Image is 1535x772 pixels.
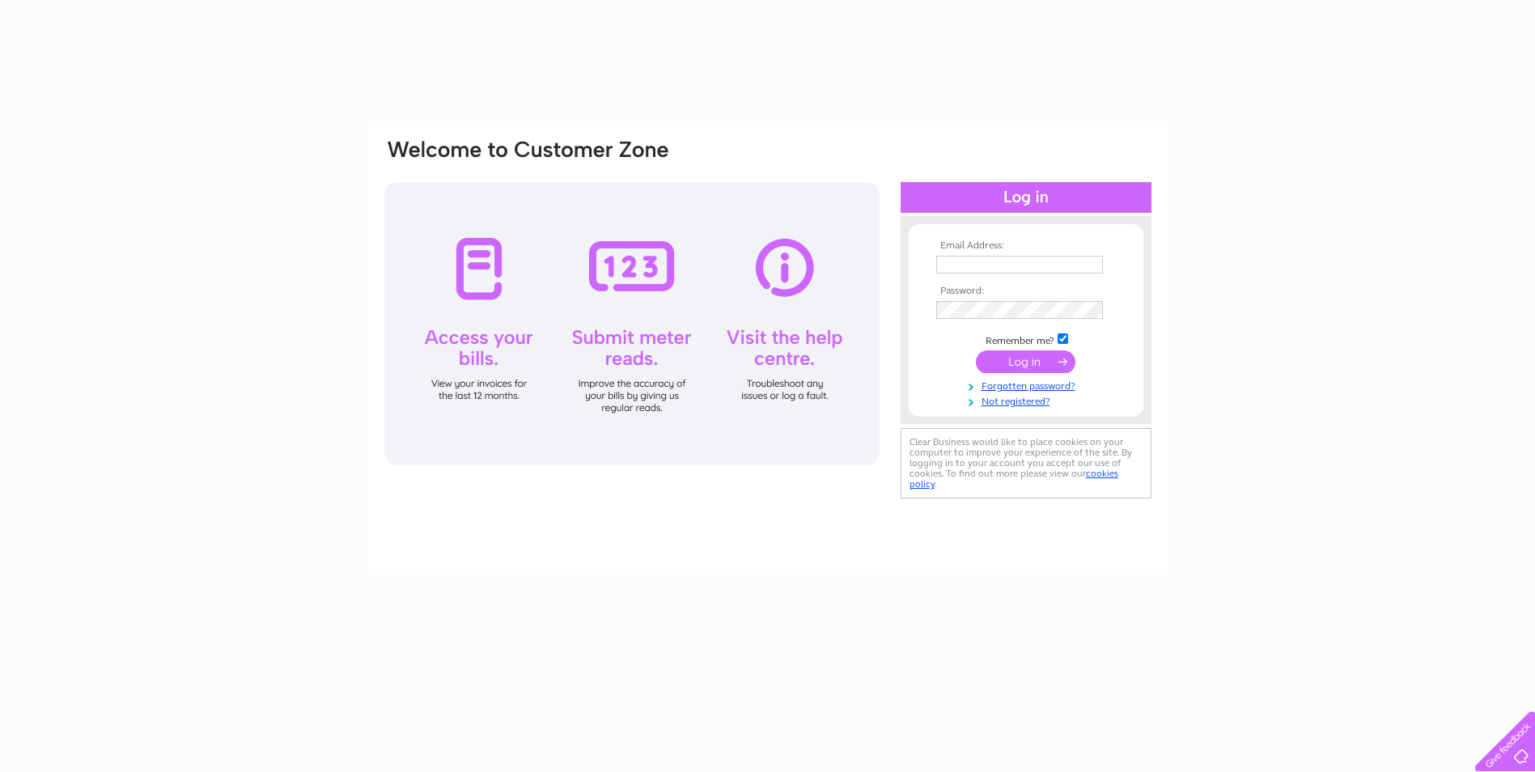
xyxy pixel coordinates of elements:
[932,240,1120,252] th: Email Address:
[932,331,1120,347] td: Remember me?
[901,428,1151,498] div: Clear Business would like to place cookies on your computer to improve your experience of the sit...
[932,286,1120,297] th: Password:
[936,377,1120,392] a: Forgotten password?
[976,350,1075,373] input: Submit
[910,468,1118,490] a: cookies policy
[936,392,1120,408] a: Not registered?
